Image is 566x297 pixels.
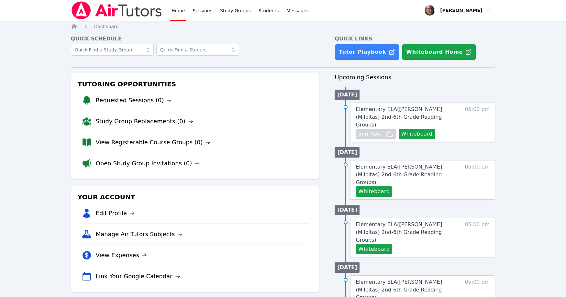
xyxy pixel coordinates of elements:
[286,7,309,14] span: Messages
[71,23,495,30] nav: Breadcrumb
[358,130,382,138] span: Join Now
[335,44,399,60] a: Tutor Playbook
[96,251,147,260] a: View Expenses
[71,44,154,56] input: Quick Find a Study Group
[96,230,183,239] a: Manage Air Tutors Subjects
[71,35,319,43] h4: Quick Schedule
[356,106,442,128] span: Elementary ELA ( [PERSON_NAME] (Milpitas) 2nd-6th Grade Reading Groups )
[335,262,360,273] li: [DATE]
[96,117,193,126] a: Study Group Replacements (0)
[96,159,200,168] a: Open Study Group Invitations (0)
[335,205,360,215] li: [DATE]
[76,78,314,90] h3: Tutoring Opportunities
[465,105,490,139] span: 05:00 pm
[96,96,172,105] a: Requested Sessions (0)
[96,272,180,281] a: Link Your Google Calendar
[356,164,442,185] span: Elementary ELA ( [PERSON_NAME] (Milpitas) 2nd-6th Grade Reading Groups )
[335,147,360,158] li: [DATE]
[356,244,392,254] button: Whiteboard
[402,44,476,60] button: Whiteboard Home
[465,221,490,254] span: 05:00 pm
[335,90,360,100] li: [DATE]
[335,35,495,43] h4: Quick Links
[356,221,442,243] span: Elementary ELA ( [PERSON_NAME] (Milpitas) 2nd-6th Grade Reading Groups )
[356,129,396,139] button: Join Now
[156,44,239,56] input: Quick Find a Student
[94,24,119,29] span: Dashboard
[465,163,490,197] span: 05:00 pm
[356,186,392,197] button: Whiteboard
[399,129,435,139] button: Whiteboard
[335,73,495,82] h3: Upcoming Sessions
[71,1,162,19] img: Air Tutors
[76,191,314,203] h3: Your Account
[356,221,456,244] a: Elementary ELA([PERSON_NAME] (Milpitas) 2nd-6th Grade Reading Groups)
[96,138,211,147] a: View Registerable Course Groups (0)
[94,23,119,30] a: Dashboard
[356,163,456,186] a: Elementary ELA([PERSON_NAME] (Milpitas) 2nd-6th Grade Reading Groups)
[356,105,456,129] a: Elementary ELA([PERSON_NAME] (Milpitas) 2nd-6th Grade Reading Groups)
[96,209,135,218] a: Edit Profile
